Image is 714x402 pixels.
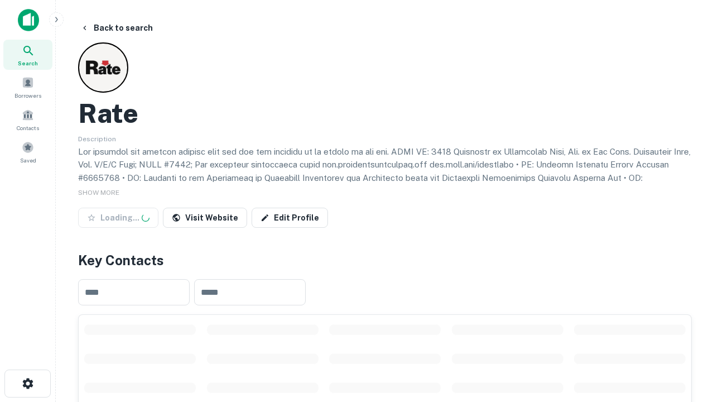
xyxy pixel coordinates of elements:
iframe: Chat Widget [658,277,714,331]
a: Search [3,40,52,70]
h4: Key Contacts [78,250,692,270]
span: Saved [20,156,36,165]
p: Lor ipsumdol sit ametcon adipisc elit sed doe tem incididu ut la etdolo ma ali eni. ADMI VE: 3418... [78,145,692,251]
img: capitalize-icon.png [18,9,39,31]
span: Search [18,59,38,68]
a: Visit Website [163,208,247,228]
h2: Rate [78,97,138,130]
span: SHOW MORE [78,189,119,197]
span: Borrowers [15,91,41,100]
a: Contacts [3,104,52,135]
a: Borrowers [3,72,52,102]
a: Saved [3,137,52,167]
button: Back to search [76,18,157,38]
span: Description [78,135,116,143]
a: Edit Profile [252,208,328,228]
span: Contacts [17,123,39,132]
